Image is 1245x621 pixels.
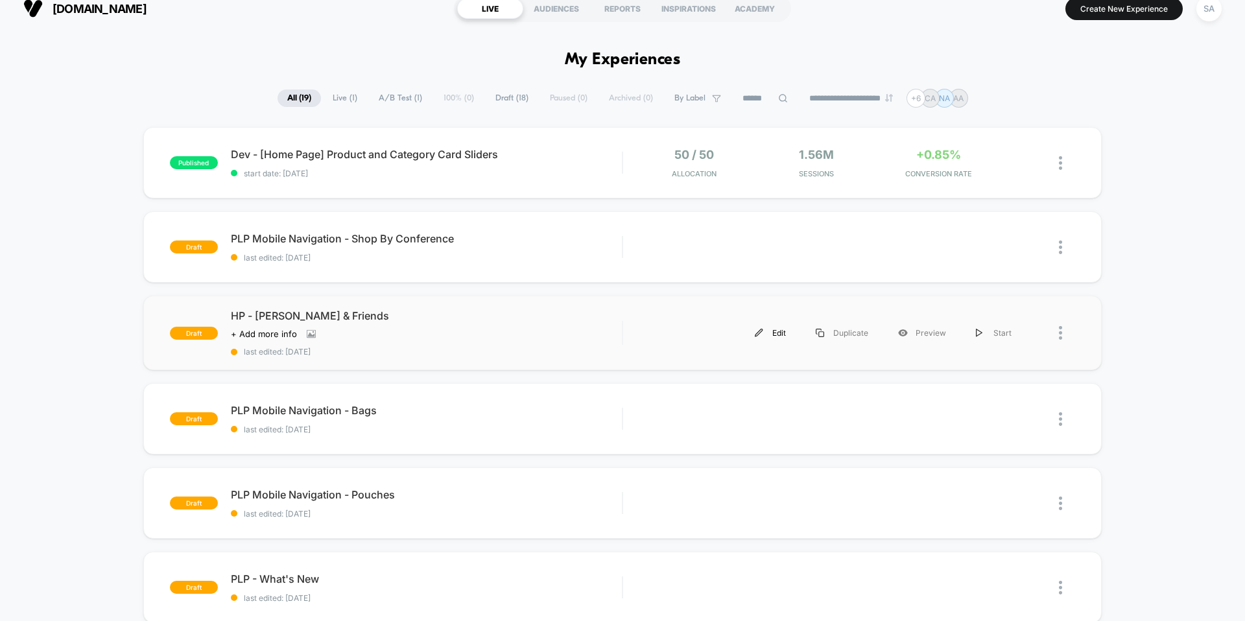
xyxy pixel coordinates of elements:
span: published [170,156,218,169]
div: + 6 [907,89,925,108]
span: draft [170,497,218,510]
div: Preview [883,318,961,347]
span: + Add more info [231,329,297,339]
img: menu [816,329,824,337]
div: Edit [740,318,801,347]
img: close [1059,581,1062,594]
span: 1.56M [799,148,834,161]
span: All ( 19 ) [278,89,321,107]
span: PLP - What's New [231,572,622,585]
span: Dev - [Home Page] Product and Category Card Sliders [231,148,622,161]
span: PLP Mobile Navigation - Shop By Conference [231,232,622,245]
span: draft [170,240,218,253]
h1: My Experiences [565,51,681,69]
div: Duplicate [801,318,883,347]
span: PLP Mobile Navigation - Bags [231,404,622,417]
span: draft [170,327,218,340]
span: Draft ( 18 ) [486,89,538,107]
span: By Label [674,93,705,103]
div: Start [961,318,1026,347]
span: start date: [DATE] [231,169,622,178]
span: last edited: [DATE] [231,253,622,263]
span: draft [170,581,218,594]
span: last edited: [DATE] [231,593,622,603]
img: close [1059,497,1062,510]
span: CONVERSION RATE [881,169,997,178]
img: close [1059,326,1062,340]
img: close [1059,240,1062,254]
p: NA [939,93,950,103]
span: [DOMAIN_NAME] [53,2,147,16]
span: A/B Test ( 1 ) [369,89,432,107]
img: close [1059,156,1062,170]
span: Allocation [672,169,717,178]
img: close [1059,412,1062,426]
span: last edited: [DATE] [231,425,622,434]
img: menu [976,329,982,337]
span: 50 / 50 [674,148,714,161]
span: HP - [PERSON_NAME] & Friends [231,309,622,322]
p: AA [953,93,964,103]
p: CA [925,93,936,103]
span: last edited: [DATE] [231,347,622,357]
span: Live ( 1 ) [323,89,367,107]
img: end [885,94,893,102]
span: last edited: [DATE] [231,509,622,519]
span: Sessions [759,169,875,178]
img: menu [755,329,763,337]
span: draft [170,412,218,425]
span: +0.85% [916,148,961,161]
span: PLP Mobile Navigation - Pouches [231,488,622,501]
